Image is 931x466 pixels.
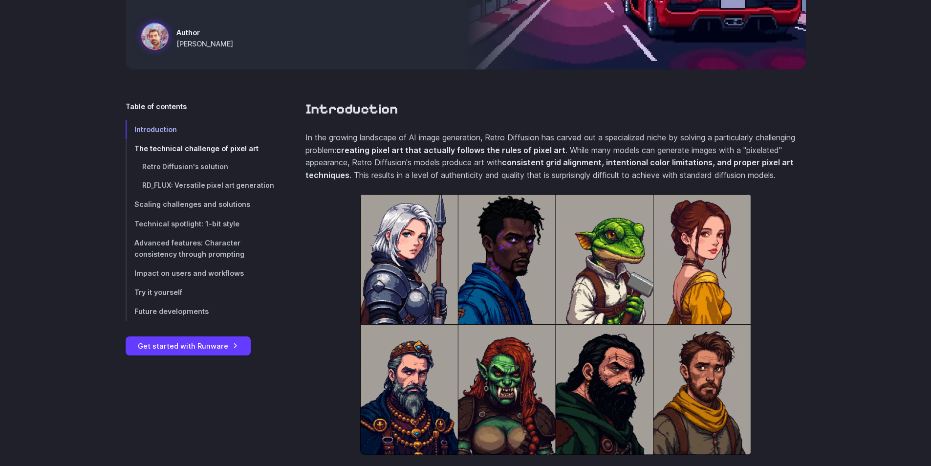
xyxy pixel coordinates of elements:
[305,101,398,118] a: Introduction
[360,194,751,455] img: a grid of eight pixel art character portraits, including a knight, a mage, a lizard blacksmith, a...
[134,288,182,296] span: Try it yourself
[176,27,233,38] span: Author
[134,125,177,133] span: Introduction
[305,157,794,180] strong: consistent grid alignment, intentional color limitations, and proper pixel art techniques
[126,139,274,158] a: The technical challenge of pixel art
[126,214,274,233] a: Technical spotlight: 1-bit style
[305,132,806,181] p: In the growing landscape of AI image generation, Retro Diffusion has carved out a specialized nic...
[336,145,565,155] strong: creating pixel art that actually follows the rules of pixel art
[134,144,259,153] span: The technical challenge of pixel art
[126,283,274,302] a: Try it yourself
[126,195,274,214] a: Scaling challenges and solutions
[126,233,274,264] a: Advanced features: Character consistency through prompting
[142,163,228,171] span: Retro Diffusion's solution
[126,302,274,321] a: Future developments
[134,307,209,315] span: Future developments
[126,336,251,355] a: Get started with Runware
[134,200,250,208] span: Scaling challenges and solutions
[126,158,274,177] a: Retro Diffusion's solution
[126,177,274,195] a: RD_FLUX: Versatile pixel art generation
[134,269,244,277] span: Impact on users and workflows
[141,22,233,54] a: a red sports car on a futuristic highway with a sunset and city skyline in the background, styled...
[126,101,187,112] span: Table of contents
[126,120,274,139] a: Introduction
[134,239,244,258] span: Advanced features: Character consistency through prompting
[142,181,274,189] span: RD_FLUX: Versatile pixel art generation
[134,220,239,228] span: Technical spotlight: 1-bit style
[176,38,233,49] span: [PERSON_NAME]
[126,264,274,283] a: Impact on users and workflows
